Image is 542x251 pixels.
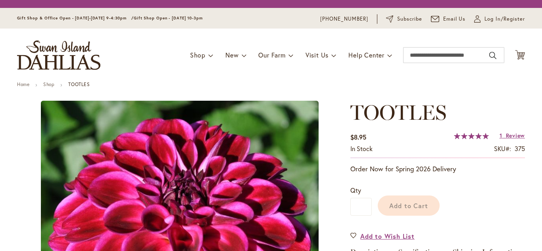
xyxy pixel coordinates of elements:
span: TOOTLES [350,100,446,125]
span: Qty [350,186,361,194]
span: Gift Shop Open - [DATE] 10-3pm [134,15,203,21]
div: Availability [350,144,373,153]
span: Review [506,132,525,139]
div: 100% [454,133,489,139]
span: Gift Shop & Office Open - [DATE]-[DATE] 9-4:30pm / [17,15,134,21]
a: Add to Wish List [350,232,415,241]
span: In stock [350,144,373,153]
span: $8.95 [350,133,366,141]
span: New [225,51,238,59]
a: Log In/Register [474,15,525,23]
span: Email Us [443,15,466,23]
a: Subscribe [386,15,422,23]
div: 375 [515,144,525,153]
span: 1 [500,132,502,139]
span: Shop [190,51,206,59]
p: Order Now for Spring 2026 Delivery [350,164,525,174]
span: Visit Us [306,51,329,59]
span: Subscribe [397,15,422,23]
span: Our Farm [258,51,285,59]
a: [PHONE_NUMBER] [320,15,368,23]
span: Add to Wish List [360,232,415,241]
a: Email Us [431,15,466,23]
a: Shop [43,81,54,87]
a: store logo [17,40,100,70]
span: Help Center [348,51,384,59]
span: Log In/Register [484,15,525,23]
a: Home [17,81,29,87]
strong: TOOTLES [68,81,90,87]
a: 1 Review [500,132,525,139]
strong: SKU [494,144,511,153]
